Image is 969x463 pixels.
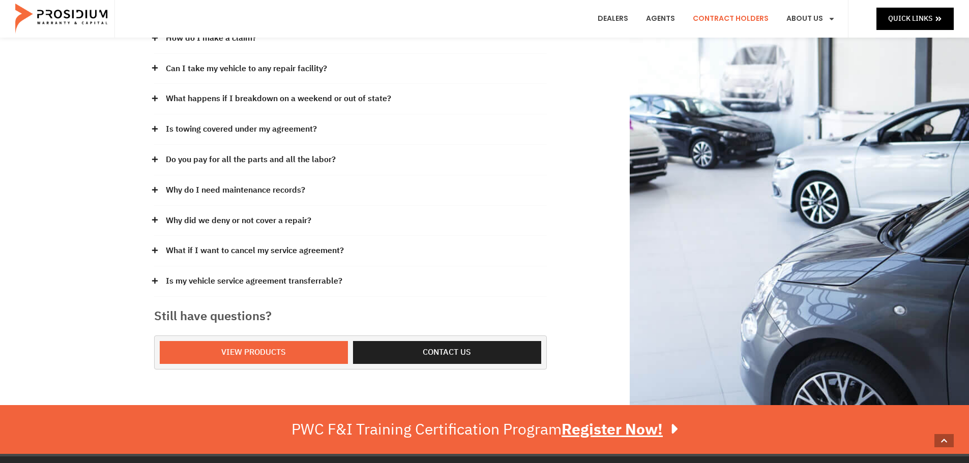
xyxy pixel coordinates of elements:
[154,206,547,236] div: Why did we deny or not cover a repair?
[562,418,663,441] u: Register Now!
[154,236,547,266] div: What if I want to cancel my service agreement?
[154,23,547,54] div: How do I make a claim?
[166,274,342,289] a: Is my vehicle service agreement transferrable?
[888,12,932,25] span: Quick Links
[166,183,305,198] a: Why do I need maintenance records?
[221,345,286,360] span: View Products
[166,243,344,258] a: What if I want to cancel my service agreement?
[876,8,954,29] a: Quick Links
[353,341,541,364] a: Contact us
[154,54,547,84] div: Can I take my vehicle to any repair facility?
[166,213,311,228] a: Why did we deny or not cover a repair?
[423,345,471,360] span: Contact us
[166,61,327,76] a: Can I take my vehicle to any repair facility?
[154,145,547,175] div: Do you pay for all the parts and all the labor?
[166,152,336,167] a: Do you pay for all the parts and all the labor?
[166,31,256,46] a: How do I make a claim?
[160,341,348,364] a: View Products
[154,307,547,325] h3: Still have questions?
[154,84,547,114] div: What happens if I breakdown on a weekend or out of state?
[166,122,317,137] a: Is towing covered under my agreement?
[154,266,547,297] div: Is my vehicle service agreement transferrable?
[166,91,391,106] a: What happens if I breakdown on a weekend or out of state?
[154,175,547,206] div: Why do I need maintenance records?
[154,114,547,145] div: Is towing covered under my agreement?
[291,420,678,439] div: PWC F&I Training Certification Program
